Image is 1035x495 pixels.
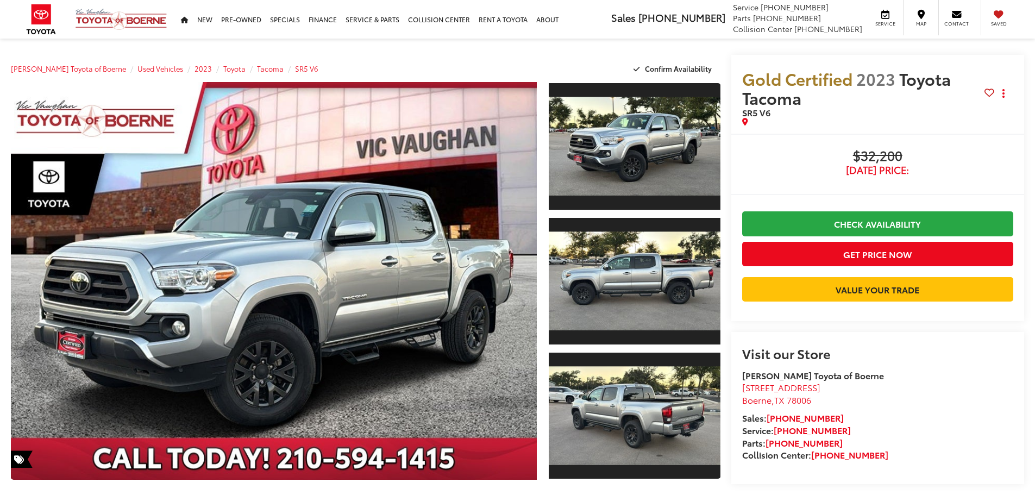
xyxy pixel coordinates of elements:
[137,64,183,73] a: Used Vehicles
[295,64,318,73] a: SR5 V6
[742,393,771,406] span: Boerne
[742,67,852,90] span: Gold Certified
[742,67,951,109] span: Toyota Tacoma
[742,381,820,406] a: [STREET_ADDRESS] Boerne,TX 78006
[11,450,33,468] span: Special
[767,411,844,424] a: [PHONE_NUMBER]
[257,64,284,73] a: Tacoma
[645,64,712,73] span: Confirm Availability
[753,12,821,23] span: [PHONE_NUMBER]
[547,366,722,465] img: 2023 Toyota Tacoma SR5 V6
[549,352,720,480] a: Expand Photo 3
[766,436,843,449] a: [PHONE_NUMBER]
[742,393,811,406] span: ,
[547,232,722,330] img: 2023 Toyota Tacoma SR5 V6
[742,381,820,393] span: [STREET_ADDRESS]
[742,436,843,449] strong: Parts:
[628,59,720,78] button: Confirm Availability
[733,23,792,34] span: Collision Center
[742,242,1013,266] button: Get Price Now
[549,82,720,211] a: Expand Photo 1
[1002,89,1005,98] span: dropdown dots
[742,369,884,381] strong: [PERSON_NAME] Toyota of Boerne
[742,411,844,424] strong: Sales:
[794,23,862,34] span: [PHONE_NUMBER]
[742,448,888,461] strong: Collision Center:
[195,64,212,73] a: 2023
[987,20,1011,27] span: Saved
[944,20,969,27] span: Contact
[611,10,636,24] span: Sales
[742,106,770,118] span: SR5 V6
[638,10,725,24] span: [PHONE_NUMBER]
[733,2,758,12] span: Service
[909,20,933,27] span: Map
[774,424,851,436] a: [PHONE_NUMBER]
[742,165,1013,176] span: [DATE] Price:
[856,67,895,90] span: 2023
[549,217,720,346] a: Expand Photo 2
[742,346,1013,360] h2: Visit our Store
[873,20,898,27] span: Service
[774,393,785,406] span: TX
[5,80,542,482] img: 2023 Toyota Tacoma SR5 V6
[11,64,126,73] a: [PERSON_NAME] Toyota of Boerne
[742,277,1013,302] a: Value Your Trade
[742,211,1013,236] a: Check Availability
[733,12,751,23] span: Parts
[547,97,722,196] img: 2023 Toyota Tacoma SR5 V6
[811,448,888,461] a: [PHONE_NUMBER]
[742,148,1013,165] span: $32,200
[994,84,1013,103] button: Actions
[787,393,811,406] span: 78006
[11,82,537,480] a: Expand Photo 0
[75,8,167,30] img: Vic Vaughan Toyota of Boerne
[742,424,851,436] strong: Service:
[761,2,829,12] span: [PHONE_NUMBER]
[223,64,246,73] a: Toyota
